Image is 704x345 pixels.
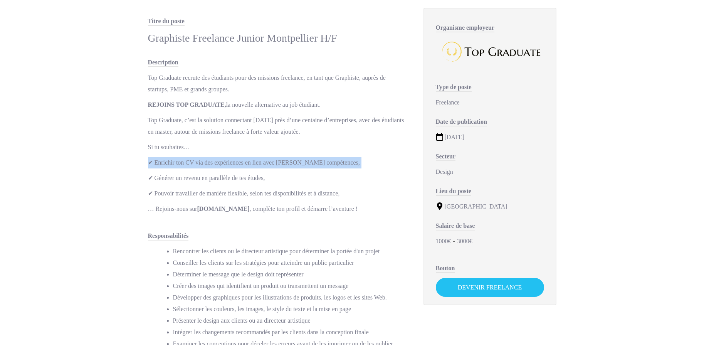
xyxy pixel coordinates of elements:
[148,172,408,184] p: ✔ Générer un revenu en parallèle de tes études,
[436,131,544,143] div: [DATE]
[436,201,544,212] div: [GEOGRAPHIC_DATA]
[436,236,544,247] div: 1000€ 3000€
[148,141,408,153] p: Si tu souhaites…
[148,59,178,67] span: Description
[173,292,408,303] li: Développer des graphiques pour les illustrations de produits, les logos et les sites Web.
[436,118,487,126] span: Date de publication
[148,188,408,199] p: ✔ Pouvoir travailler de manière flexible, selon tes disponibilités et à distance,
[436,97,544,108] div: Freelance
[148,114,408,138] p: Top Graduate, c’est la solution connectant [DATE] près d’une centaine d’entreprises, avec des étu...
[436,24,494,32] span: Organisme employeur
[148,232,189,241] span: Responsabilités
[436,153,456,161] span: Secteur
[148,203,408,215] p: … Rejoins-nous sur , complète ton profil et démarre l’aventure !
[148,72,408,95] p: Top Graduate recrute des étudiants pour des missions freelance, en tant que Graphiste, auprès de ...
[148,99,408,111] p: la nouvelle alternative au job étudiant.
[436,265,455,273] span: Bouton
[436,222,475,231] span: Salaire de base
[173,246,408,257] li: Rencontrer les clients ou le directeur artistique pour déterminer la portée d'un projet
[436,166,544,178] div: Design
[436,278,544,297] a: Devenir Freelance
[173,269,408,280] li: Déterminer le message que le design doit représenter
[438,37,542,66] img: Top Graduate
[148,31,408,45] div: Graphiste Freelance Junior Montpellier H/F
[197,205,250,212] strong: [DOMAIN_NAME]
[148,101,226,108] strong: REJOINS TOP GRADUATE,
[436,188,471,196] span: Lieu du poste
[453,238,455,244] span: -
[173,326,408,338] li: Intégrer les changements recommandés par les clients dans la conception finale
[148,157,408,168] p: ✔ Enrichir ton CV via des expériences en lien avec [PERSON_NAME] compétences,
[436,84,472,92] span: Type de poste
[173,315,408,326] li: Présenter le design aux clients ou au directeur artistique
[173,280,408,292] li: Créer des images qui identifient un produit ou transmettent un message
[148,18,185,26] span: Titre du poste
[173,257,408,269] li: Conseiller les clients sur les stratégies pour atteindre un public particulier
[173,303,408,315] li: Sélectionner les couleurs, les images, le style du texte et la mise en page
